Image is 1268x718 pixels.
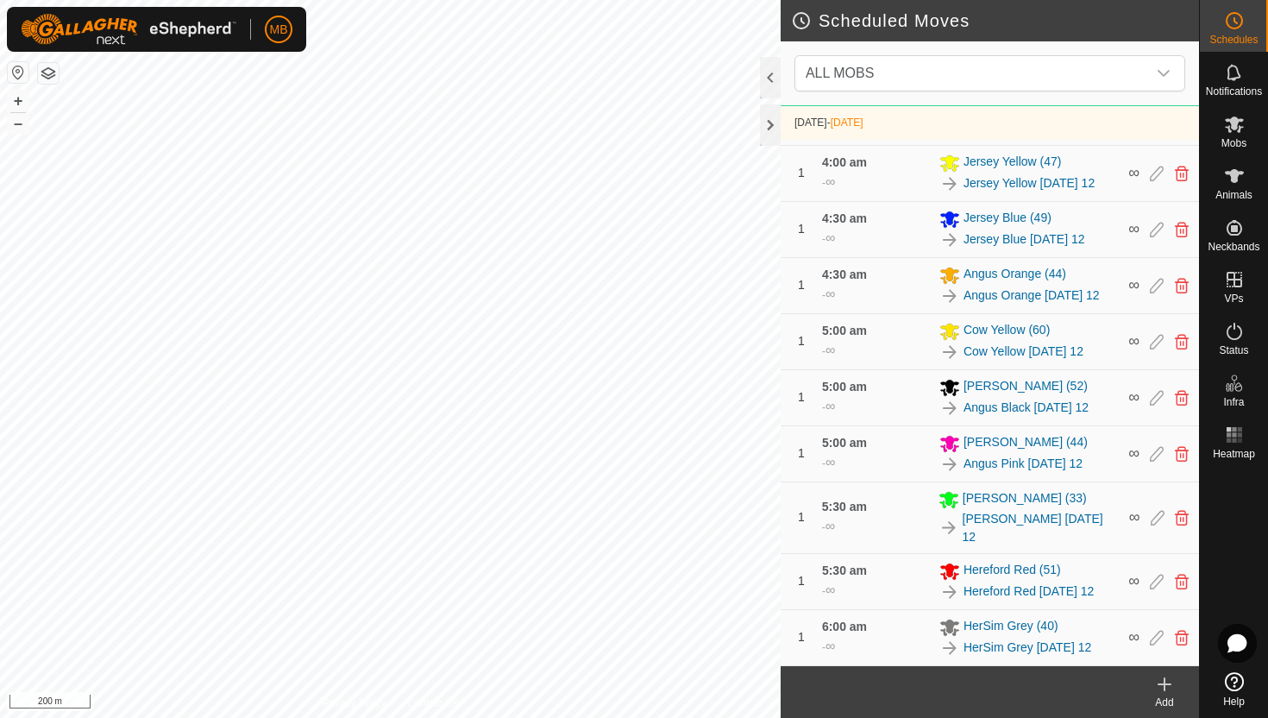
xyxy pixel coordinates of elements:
[1130,695,1199,710] div: Add
[939,638,960,658] img: To
[822,172,835,192] div: -
[798,390,805,404] span: 1
[822,228,835,249] div: -
[798,574,805,588] span: 1
[964,561,1061,582] span: Hereford Red (51)
[938,518,959,538] img: To
[1208,242,1259,252] span: Neckbands
[825,174,835,189] span: ∞
[822,636,835,657] div: -
[1221,138,1246,148] span: Mobs
[822,211,867,225] span: 4:30 am
[825,230,835,245] span: ∞
[827,117,863,129] span: -
[322,696,386,711] a: Privacy Policy
[822,452,835,473] div: -
[798,510,805,524] span: 1
[822,268,867,281] span: 4:30 am
[1209,35,1258,45] span: Schedules
[825,343,835,357] span: ∞
[825,639,835,653] span: ∞
[794,117,827,129] span: [DATE]
[825,583,835,597] span: ∞
[963,489,1087,510] span: [PERSON_NAME] (33)
[8,113,28,134] button: –
[964,343,1083,361] a: Cow Yellow [DATE] 12
[407,696,458,711] a: Contact Us
[798,334,805,348] span: 1
[1219,345,1248,356] span: Status
[964,639,1091,657] a: HerSim Grey [DATE] 12
[831,117,863,129] span: [DATE]
[798,446,805,460] span: 1
[822,516,835,537] div: -
[964,265,1066,286] span: Angus Orange (44)
[825,519,835,533] span: ∞
[1206,86,1262,97] span: Notifications
[8,91,28,111] button: +
[1215,190,1252,200] span: Animals
[822,380,867,394] span: 5:00 am
[963,510,1119,546] a: [PERSON_NAME] [DATE] 12
[1223,397,1244,407] span: Infra
[1128,628,1139,646] span: ∞
[1128,332,1139,350] span: ∞
[798,278,805,292] span: 1
[798,630,805,644] span: 1
[822,436,867,450] span: 5:00 am
[964,153,1062,173] span: Jersey Yellow (47)
[964,399,1089,417] a: Angus Black [DATE] 12
[822,620,867,633] span: 6:00 am
[939,582,960,602] img: To
[964,455,1083,473] a: Angus Pink [DATE] 12
[964,433,1088,454] span: [PERSON_NAME] (44)
[964,321,1050,342] span: Cow Yellow (60)
[964,230,1085,249] a: Jersey Blue [DATE] 12
[939,286,960,306] img: To
[964,583,1094,601] a: Hereford Red [DATE] 12
[1146,56,1181,91] div: dropdown trigger
[822,580,835,601] div: -
[1128,220,1139,237] span: ∞
[964,617,1058,638] span: HerSim Grey (40)
[825,455,835,469] span: ∞
[939,230,960,250] img: To
[964,174,1095,192] a: Jersey Yellow [DATE] 12
[822,500,867,513] span: 5:30 am
[798,166,805,179] span: 1
[939,342,960,362] img: To
[825,399,835,413] span: ∞
[964,209,1051,230] span: Jersey Blue (49)
[822,324,867,337] span: 5:00 am
[1128,388,1139,406] span: ∞
[1128,572,1139,589] span: ∞
[1213,449,1255,459] span: Heatmap
[964,287,1100,305] a: Angus Orange [DATE] 12
[939,173,960,194] img: To
[1224,293,1243,304] span: VPs
[38,63,59,84] button: Map Layers
[1128,444,1139,462] span: ∞
[21,14,236,45] img: Gallagher Logo
[1223,696,1245,707] span: Help
[798,222,805,236] span: 1
[1129,508,1140,526] span: ∞
[964,377,1088,398] span: [PERSON_NAME] (52)
[822,396,835,417] div: -
[822,284,835,305] div: -
[799,56,1146,91] span: ALL MOBS
[8,62,28,83] button: Reset Map
[1128,276,1139,293] span: ∞
[1200,665,1268,714] a: Help
[270,21,288,39] span: MB
[822,155,867,169] span: 4:00 am
[822,340,835,361] div: -
[939,454,960,475] img: To
[1128,164,1139,181] span: ∞
[822,564,867,577] span: 5:30 am
[791,10,1199,31] h2: Scheduled Moves
[939,398,960,419] img: To
[806,66,874,80] span: ALL MOBS
[825,287,835,301] span: ∞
